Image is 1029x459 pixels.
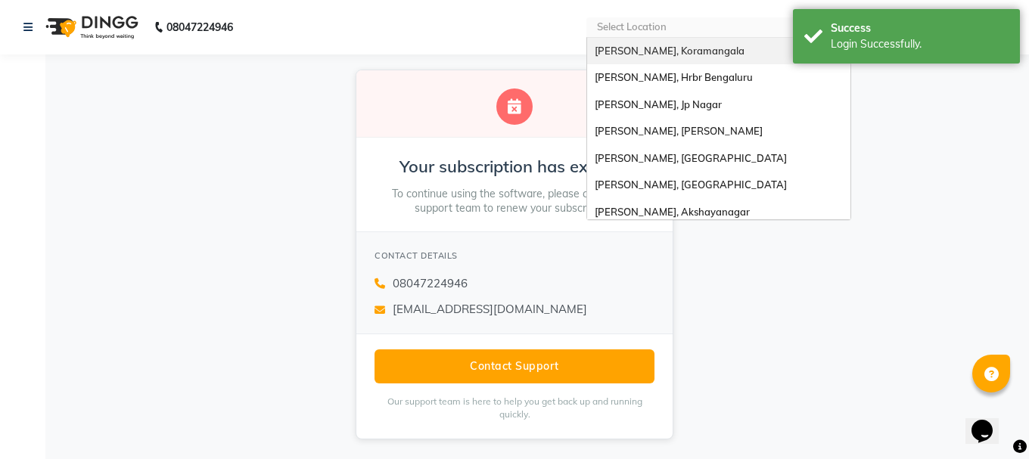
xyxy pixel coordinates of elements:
span: [PERSON_NAME], Jp Nagar [595,98,722,110]
button: Contact Support [375,349,654,383]
span: [EMAIL_ADDRESS][DOMAIN_NAME] [393,301,587,318]
span: [PERSON_NAME], Akshayanagar [595,206,750,218]
div: Success [831,20,1009,36]
h2: Your subscription has expired. [375,156,654,178]
img: logo [39,6,142,48]
span: [PERSON_NAME], [GEOGRAPHIC_DATA] [595,178,787,191]
span: [PERSON_NAME], [PERSON_NAME] [595,125,763,137]
iframe: chat widget [965,399,1014,444]
p: To continue using the software, please contact our support team to renew your subscription. [375,187,654,216]
p: Our support team is here to help you get back up and running quickly. [375,395,654,421]
span: CONTACT DETAILS [375,250,458,261]
ng-dropdown-panel: Options list [586,37,851,220]
span: [PERSON_NAME], Koramangala [595,45,745,57]
b: 08047224946 [166,6,233,48]
div: Login Successfully. [831,36,1009,52]
span: 08047224946 [393,275,468,293]
span: [PERSON_NAME], [GEOGRAPHIC_DATA] [595,152,787,164]
div: Select Location [597,20,667,35]
span: [PERSON_NAME], Hrbr Bengaluru [595,71,753,83]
